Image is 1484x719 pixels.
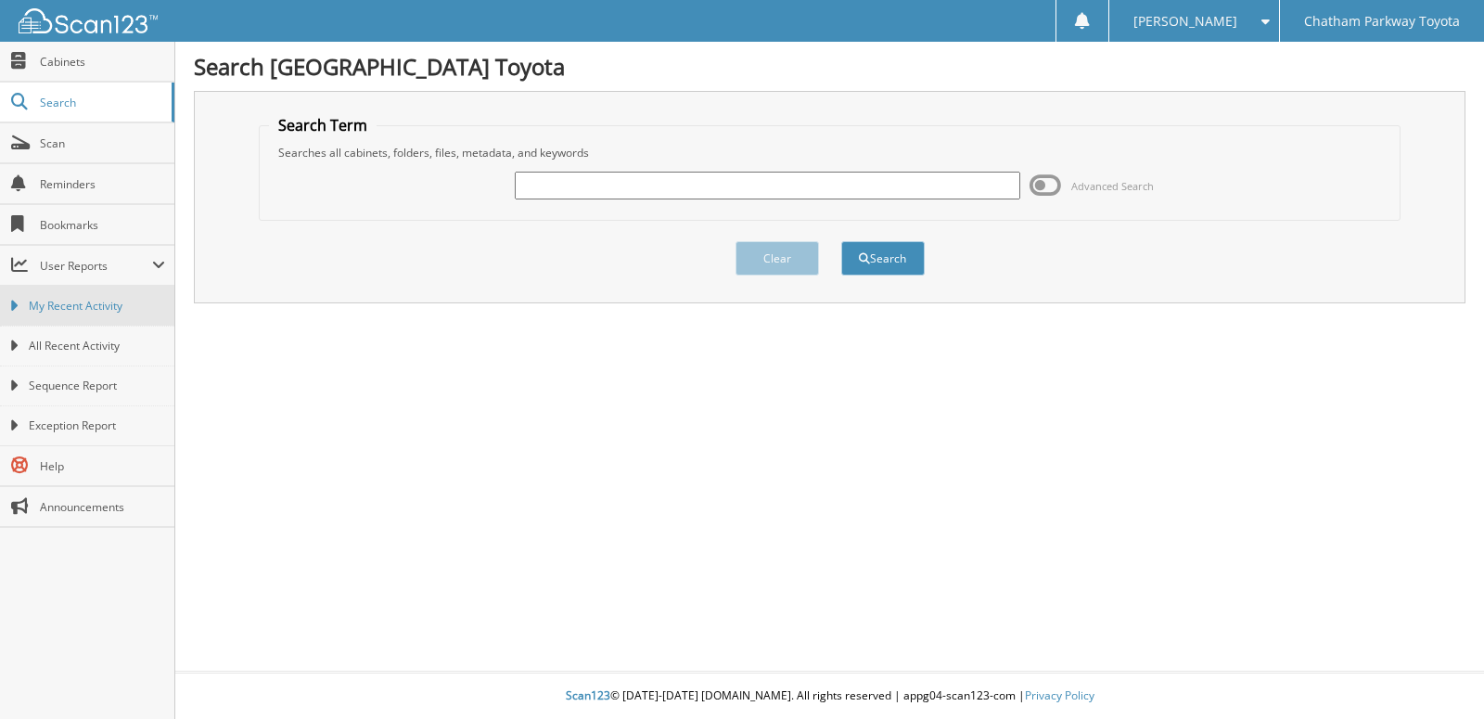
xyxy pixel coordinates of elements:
[1391,630,1484,719] iframe: Chat Widget
[29,378,165,394] span: Sequence Report
[40,95,162,110] span: Search
[29,417,165,434] span: Exception Report
[40,54,165,70] span: Cabinets
[19,8,158,33] img: scan123-logo-white.svg
[175,674,1484,719] div: © [DATE]-[DATE] [DOMAIN_NAME]. All rights reserved | appg04-scan123-com |
[29,298,165,315] span: My Recent Activity
[1025,687,1094,703] a: Privacy Policy
[40,176,165,192] span: Reminders
[1304,16,1460,27] span: Chatham Parkway Toyota
[566,687,610,703] span: Scan123
[841,241,925,276] button: Search
[40,458,165,474] span: Help
[29,338,165,354] span: All Recent Activity
[269,145,1391,160] div: Searches all cabinets, folders, files, metadata, and keywords
[736,241,819,276] button: Clear
[1071,179,1154,193] span: Advanced Search
[40,135,165,151] span: Scan
[1133,16,1237,27] span: [PERSON_NAME]
[269,115,377,135] legend: Search Term
[40,499,165,515] span: Announcements
[194,51,1465,82] h1: Search [GEOGRAPHIC_DATA] Toyota
[40,217,165,233] span: Bookmarks
[40,258,152,274] span: User Reports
